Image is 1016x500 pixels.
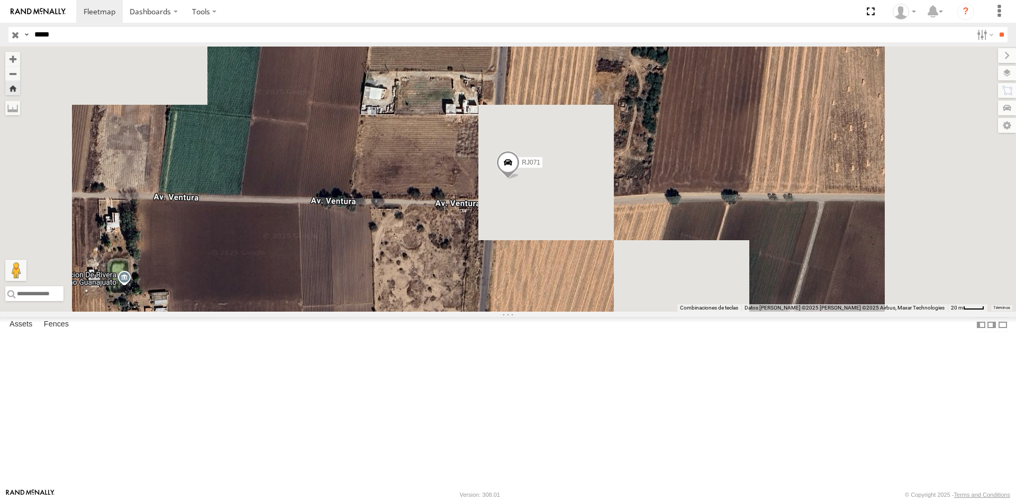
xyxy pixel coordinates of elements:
label: Assets [4,317,38,332]
div: Pablo Ruiz [889,4,920,20]
label: Measure [5,101,20,115]
button: Arrastra al hombrecito al mapa para abrir Street View [5,260,26,281]
label: Hide Summary Table [997,317,1008,332]
img: rand-logo.svg [11,8,66,15]
label: Search Filter Options [973,27,995,42]
button: Zoom Home [5,81,20,95]
label: Search Query [22,27,31,42]
a: Terms and Conditions [954,492,1010,498]
label: Dock Summary Table to the Right [986,317,997,332]
span: Datos [PERSON_NAME] ©2025 [PERSON_NAME] ©2025 Airbus, Maxar Technologies [745,305,945,311]
label: Fences [39,317,74,332]
button: Zoom in [5,52,20,66]
button: Zoom out [5,66,20,81]
span: RJ071 [522,158,540,166]
a: Términos (se abre en una nueva pestaña) [993,306,1010,310]
a: Visit our Website [6,489,55,500]
label: Map Settings [998,118,1016,133]
div: © Copyright 2025 - [905,492,1010,498]
i: ? [957,3,974,20]
div: Version: 308.01 [460,492,500,498]
label: Dock Summary Table to the Left [976,317,986,332]
button: Escala del mapa: 20 m por 36 píxeles [948,304,987,312]
span: 20 m [951,305,963,311]
button: Combinaciones de teclas [680,304,738,312]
